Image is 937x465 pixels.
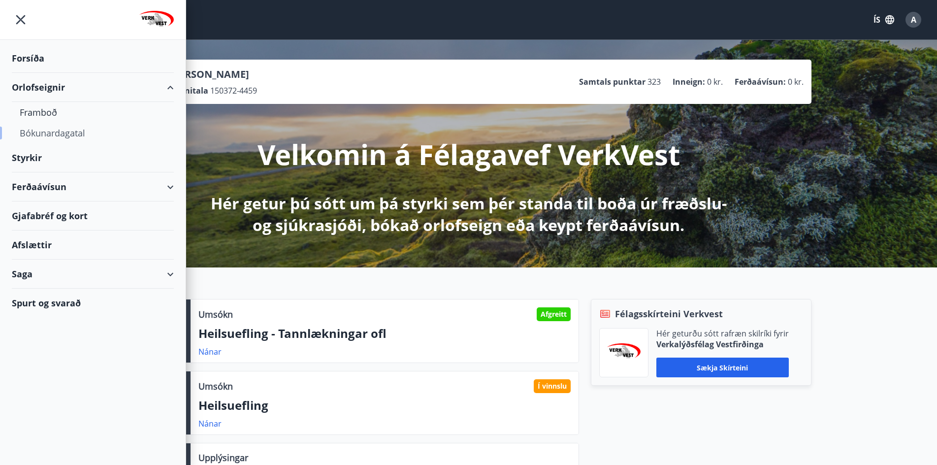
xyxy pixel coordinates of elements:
div: Í vinnslu [534,379,571,393]
span: 0 kr. [707,76,723,87]
div: Saga [12,260,174,289]
div: Framboð [20,102,166,123]
span: 150372-4459 [210,85,257,96]
div: Spurt og svarað [12,289,174,317]
div: Orlofseignir [12,73,174,102]
p: Heilsuefling - Tannlækningar ofl [198,325,571,342]
p: Hér geturðu sótt rafræn skilríki fyrir [656,328,789,339]
p: Umsókn [198,308,233,321]
div: Styrkir [12,143,174,172]
button: A [902,8,925,32]
p: Heilsuefling [198,397,571,414]
div: Afgreitt [537,307,571,321]
div: Gjafabréf og kort [12,201,174,231]
span: 0 kr. [788,76,804,87]
p: Kennitala [169,85,208,96]
img: union_logo [139,11,174,31]
div: Afslættir [12,231,174,260]
span: 323 [647,76,661,87]
a: Nánar [198,346,222,357]
button: ÍS [868,11,900,29]
button: Sækja skírteini [656,358,789,377]
p: Inneign : [673,76,705,87]
span: Félagsskírteini Verkvest [615,307,723,320]
p: Velkomin á Félagavef VerkVest [258,135,680,173]
div: Bókunardagatal [20,123,166,143]
img: jihgzMk4dcgjRAW2aMgpbAqQEG7LZi0j9dOLAUvz.png [607,343,641,363]
div: Forsíða [12,44,174,73]
p: Upplýsingar [198,451,248,464]
button: menu [12,11,30,29]
div: Ferðaávísun [12,172,174,201]
p: Umsókn [198,380,233,393]
p: Ferðaávísun : [735,76,786,87]
p: Samtals punktar [579,76,646,87]
p: [PERSON_NAME] [169,67,257,81]
p: Verkalýðsfélag Vestfirðinga [656,339,789,350]
p: Hér getur þú sótt um þá styrki sem þér standa til boða úr fræðslu- og sjúkrasjóði, bókað orlofsei... [209,193,729,236]
a: Nánar [198,418,222,429]
span: A [911,14,916,25]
